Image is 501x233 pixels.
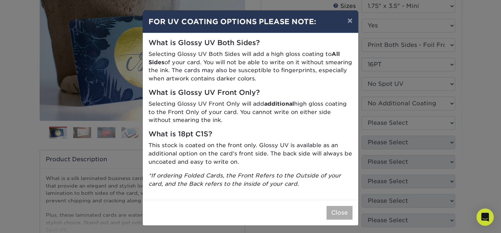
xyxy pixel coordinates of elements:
[148,89,353,97] h5: What is Glossy UV Front Only?
[148,100,353,124] p: Selecting Glossy UV Front Only will add high gloss coating to the Front Only of your card. You ca...
[148,172,341,187] i: *If ordering Folded Cards, the Front Refers to the Outside of your card, and the Back refers to t...
[148,16,353,27] h4: FOR UV COATING OPTIONS PLEASE NOTE:
[327,206,353,220] button: Close
[148,130,353,139] h5: What is 18pt C1S?
[148,39,353,47] h5: What is Glossy UV Both Sides?
[264,100,294,107] strong: additional
[148,141,353,166] p: This stock is coated on the front only. Glossy UV is available as an additional option on the car...
[148,50,340,66] strong: All Sides
[342,10,358,31] button: ×
[148,50,353,83] p: Selecting Glossy UV Both Sides will add a high gloss coating to of your card. You will not be abl...
[476,208,494,226] div: Open Intercom Messenger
